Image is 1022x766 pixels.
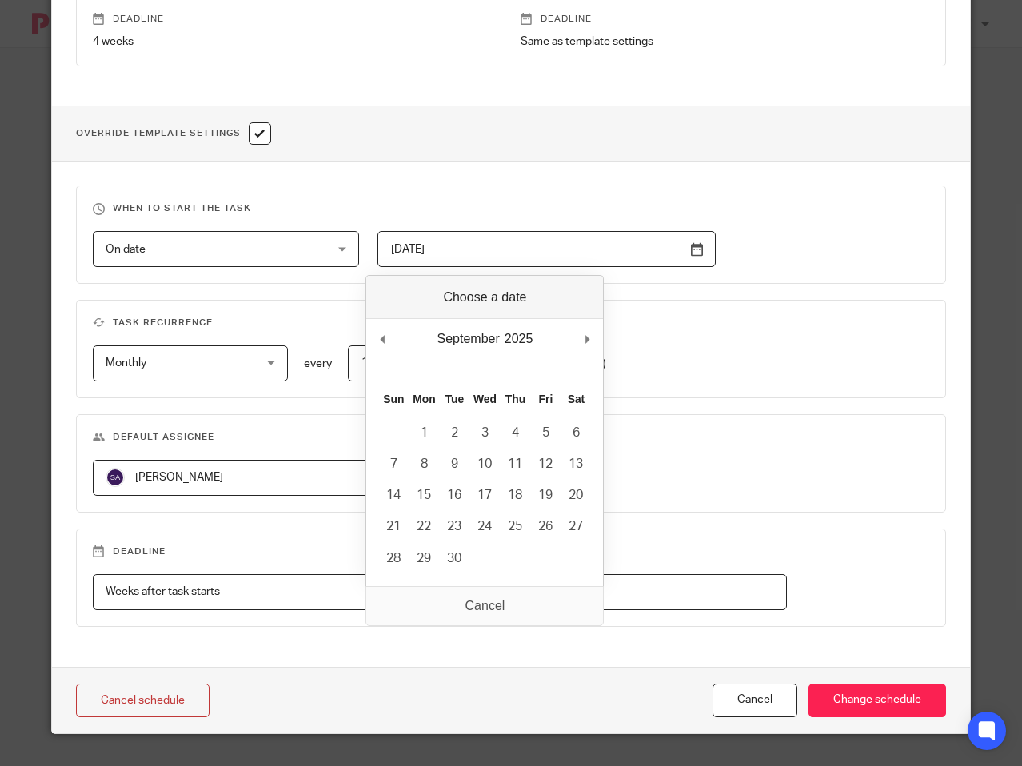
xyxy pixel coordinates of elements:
[93,431,929,444] h3: Default assignee
[93,34,501,50] p: 4 weeks
[469,449,500,480] button: 10
[409,449,439,480] button: 8
[409,543,439,574] button: 29
[568,393,585,405] abbr: Saturday
[409,480,439,511] button: 15
[377,231,715,267] input: Use the arrow keys to pick a date
[135,472,223,483] span: [PERSON_NAME]
[93,317,929,329] h3: Task recurrence
[383,393,404,405] abbr: Sunday
[561,511,591,542] button: 27
[469,417,500,449] button: 3
[500,511,530,542] button: 25
[539,393,553,405] abbr: Friday
[502,327,536,351] div: 2025
[521,13,929,26] p: Deadline
[439,480,469,511] button: 16
[500,449,530,480] button: 11
[530,511,561,542] button: 26
[579,327,595,351] button: Next Month
[530,480,561,511] button: 19
[530,449,561,480] button: 12
[521,34,929,50] p: Same as template settings
[106,468,125,487] img: svg%3E
[439,417,469,449] button: 2
[76,122,271,145] h1: Override Template Settings
[93,202,929,215] h3: When to start the task
[808,684,946,718] input: Change schedule
[378,543,409,574] button: 28
[469,480,500,511] button: 17
[561,449,591,480] button: 13
[505,393,525,405] abbr: Thursday
[435,327,502,351] div: September
[93,545,929,558] h3: Deadline
[378,480,409,511] button: 14
[713,684,797,718] button: Cancel
[409,417,439,449] button: 1
[93,13,501,26] p: Deadline
[500,480,530,511] button: 18
[500,417,530,449] button: 4
[409,511,439,542] button: 22
[106,244,146,255] span: On date
[106,357,146,369] span: Monthly
[106,586,220,597] span: Weeks after task starts
[439,543,469,574] button: 30
[439,511,469,542] button: 23
[413,393,435,405] abbr: Monday
[561,480,591,511] button: 20
[473,393,497,405] abbr: Wednesday
[439,449,469,480] button: 9
[469,511,500,542] button: 24
[378,511,409,542] button: 21
[374,327,390,351] button: Previous Month
[445,393,465,405] abbr: Tuesday
[378,449,409,480] button: 7
[76,684,210,718] a: Cancel schedule
[561,417,591,449] button: 6
[304,356,332,372] p: every
[530,417,561,449] button: 5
